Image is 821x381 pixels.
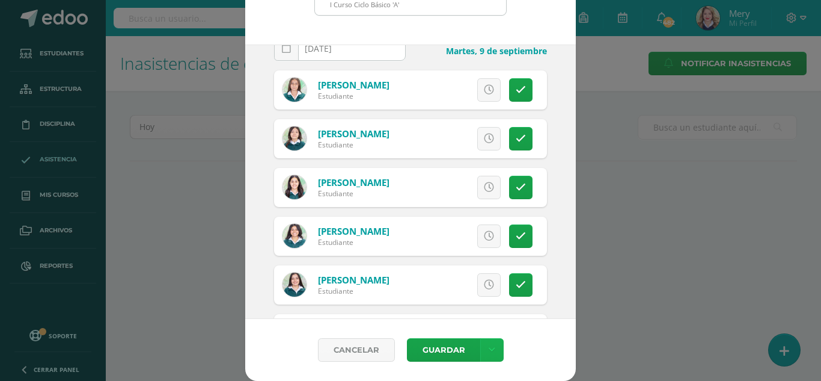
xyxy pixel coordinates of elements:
[318,237,389,247] div: Estudiante
[415,45,547,57] h4: Martes, 9 de septiembre
[407,338,480,362] button: Guardar
[282,273,307,297] img: 8c0f8ffcad61142c7bb09db940e8e459.png
[318,128,389,140] a: [PERSON_NAME]
[282,78,307,102] img: 0414caf736c0dac3592981ab1fe54439.png
[318,188,389,199] div: Estudiante
[282,126,307,150] img: c69c035a099382a6a1b278178ec01fef.png
[318,176,389,188] a: [PERSON_NAME]
[318,338,395,362] a: Cancelar
[318,225,389,237] a: [PERSON_NAME]
[282,175,307,199] img: 81ec335fdc6b7972c72d1f8da384ffb6.png
[318,274,389,286] a: [PERSON_NAME]
[318,79,389,91] a: [PERSON_NAME]
[318,286,389,296] div: Estudiante
[318,140,389,150] div: Estudiante
[318,91,389,101] div: Estudiante
[282,224,307,248] img: 5c599abdc110d85528581fe8c8408d04.png
[275,37,405,60] input: Fecha de Inasistencia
